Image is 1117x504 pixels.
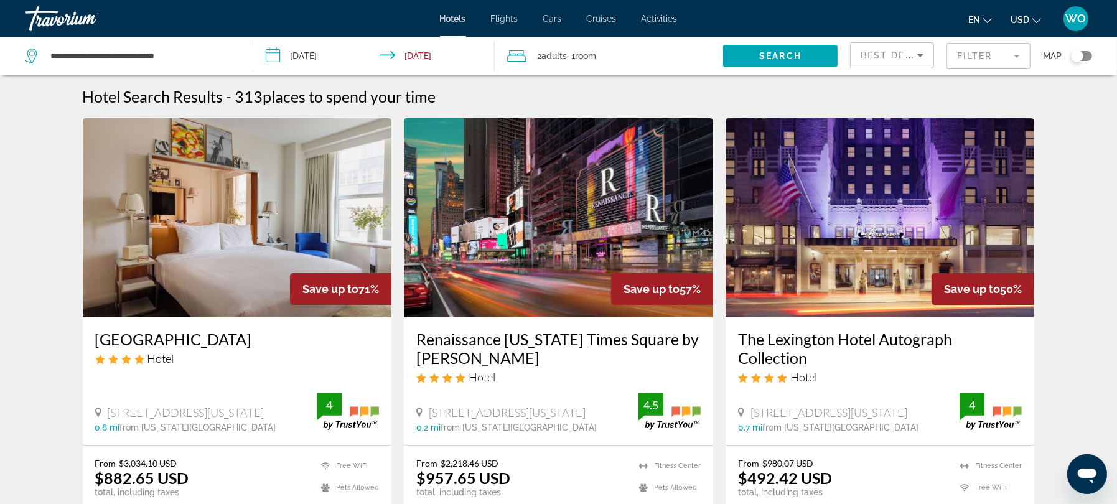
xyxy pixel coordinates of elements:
[120,422,276,432] span: from [US_STATE][GEOGRAPHIC_DATA]
[83,87,223,106] h1: Hotel Search Results
[416,330,701,367] a: Renaissance [US_STATE] Times Square by [PERSON_NAME]
[95,422,120,432] span: 0.8 mi
[263,87,436,106] span: places to spend your time
[944,282,1000,296] span: Save up to
[83,118,392,317] img: Hotel image
[404,118,713,317] img: Hotel image
[738,487,861,497] p: total, including taxes
[968,15,980,25] span: en
[762,458,813,469] del: $980.07 USD
[469,370,495,384] span: Hotel
[932,273,1034,305] div: 50%
[738,458,759,469] span: From
[95,458,116,469] span: From
[726,118,1035,317] img: Hotel image
[537,47,567,65] span: 2
[738,370,1022,384] div: 4 star Hotel
[491,14,518,24] a: Flights
[440,14,466,24] a: Hotels
[790,370,817,384] span: Hotel
[633,480,701,495] li: Pets Allowed
[723,45,838,67] button: Search
[638,393,701,430] img: trustyou-badge.svg
[253,37,494,75] button: Check-in date: Dec 14, 2025 Check-out date: Dec 16, 2025
[95,330,380,348] a: [GEOGRAPHIC_DATA]
[1067,454,1107,494] iframe: Button to launch messaging window
[1060,6,1092,32] button: User Menu
[1011,11,1041,29] button: Change currency
[541,51,567,61] span: Adults
[738,422,762,432] span: 0.7 mi
[642,14,678,24] a: Activities
[315,458,379,474] li: Free WiFi
[1011,15,1029,25] span: USD
[429,406,586,419] span: [STREET_ADDRESS][US_STATE]
[575,51,596,61] span: Room
[611,273,713,305] div: 57%
[495,37,723,75] button: Travelers: 2 adults, 0 children
[108,406,264,419] span: [STREET_ADDRESS][US_STATE]
[633,458,701,474] li: Fitness Center
[227,87,232,106] span: -
[1043,47,1062,65] span: Map
[416,370,701,384] div: 4 star Hotel
[1062,50,1092,62] button: Toggle map
[954,480,1022,495] li: Free WiFi
[302,282,358,296] span: Save up to
[290,273,391,305] div: 71%
[567,47,596,65] span: , 1
[119,458,177,469] del: $3,034.10 USD
[317,398,342,413] div: 4
[416,469,510,487] ins: $957.65 USD
[95,469,189,487] ins: $882.65 USD
[762,422,918,432] span: from [US_STATE][GEOGRAPHIC_DATA]
[946,42,1031,70] button: Filter
[738,330,1022,367] a: The Lexington Hotel Autograph Collection
[441,458,498,469] del: $2,218.46 USD
[441,422,597,432] span: from [US_STATE][GEOGRAPHIC_DATA]
[624,282,680,296] span: Save up to
[960,398,984,413] div: 4
[954,458,1022,474] li: Fitness Center
[416,422,441,432] span: 0.2 mi
[235,87,436,106] h2: 313
[587,14,617,24] a: Cruises
[1066,12,1087,25] span: WO
[147,352,174,365] span: Hotel
[416,458,437,469] span: From
[968,11,992,29] button: Change language
[738,469,832,487] ins: $492.42 USD
[416,487,539,497] p: total, including taxes
[95,352,380,365] div: 4 star Hotel
[95,487,218,497] p: total, including taxes
[750,406,907,419] span: [STREET_ADDRESS][US_STATE]
[638,398,663,413] div: 4.5
[317,393,379,430] img: trustyou-badge.svg
[861,50,925,60] span: Best Deals
[315,480,379,495] li: Pets Allowed
[861,48,923,63] mat-select: Sort by
[543,14,562,24] a: Cars
[25,2,149,35] a: Travorium
[960,393,1022,430] img: trustyou-badge.svg
[759,51,802,61] span: Search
